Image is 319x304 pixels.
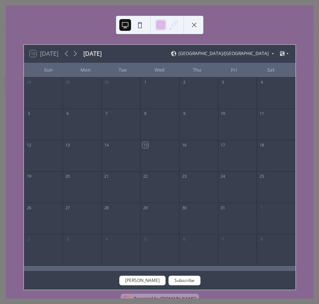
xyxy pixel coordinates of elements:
div: 27 [65,205,70,210]
div: 4 [104,236,109,242]
button: Subscribe [168,276,200,285]
div: 18 [259,142,264,148]
div: 8 [142,111,148,116]
div: 15 [142,142,148,148]
div: 29 [142,205,148,210]
div: 28 [104,205,109,210]
div: [DATE] [83,49,102,58]
div: Sun [30,63,67,77]
div: 26 [26,205,32,210]
div: 8 [259,236,264,242]
div: 5 [26,111,32,116]
div: 11 [259,111,264,116]
div: Powered by [134,296,196,302]
div: 7 [220,236,226,242]
div: Sat [253,63,290,77]
a: [DOMAIN_NAME] [160,296,196,302]
button: [PERSON_NAME] [119,276,166,285]
div: Wed [141,63,178,77]
div: 20 [65,174,70,179]
div: 17 [220,142,226,148]
div: 19 [26,174,32,179]
div: 6 [181,236,187,242]
div: 29 [65,80,70,85]
div: 6 [65,111,70,116]
div: 16 [181,142,187,148]
div: 1 [142,80,148,85]
div: 30 [104,80,109,85]
div: 24 [220,174,226,179]
div: 13 [65,142,70,148]
div: 10 [220,111,226,116]
div: 30 [181,205,187,210]
div: 21 [104,174,109,179]
div: 28 [26,80,32,85]
div: 22 [142,174,148,179]
div: 2 [26,236,32,242]
div: 3 [65,236,70,242]
div: 4 [259,80,264,85]
div: 7 [104,111,109,116]
div: 12 [26,142,32,148]
div: 3 [220,80,226,85]
div: 1 [259,205,264,210]
div: 25 [259,174,264,179]
span: [GEOGRAPHIC_DATA]/[GEOGRAPHIC_DATA] [178,51,269,56]
div: 14 [104,142,109,148]
div: Tue [104,63,141,77]
div: 31 [220,205,226,210]
div: 9 [181,111,187,116]
div: 5 [142,236,148,242]
div: Thu [178,63,215,77]
div: Mon [67,63,104,77]
div: Fri [215,63,253,77]
div: 2 [181,80,187,85]
div: 23 [181,174,187,179]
